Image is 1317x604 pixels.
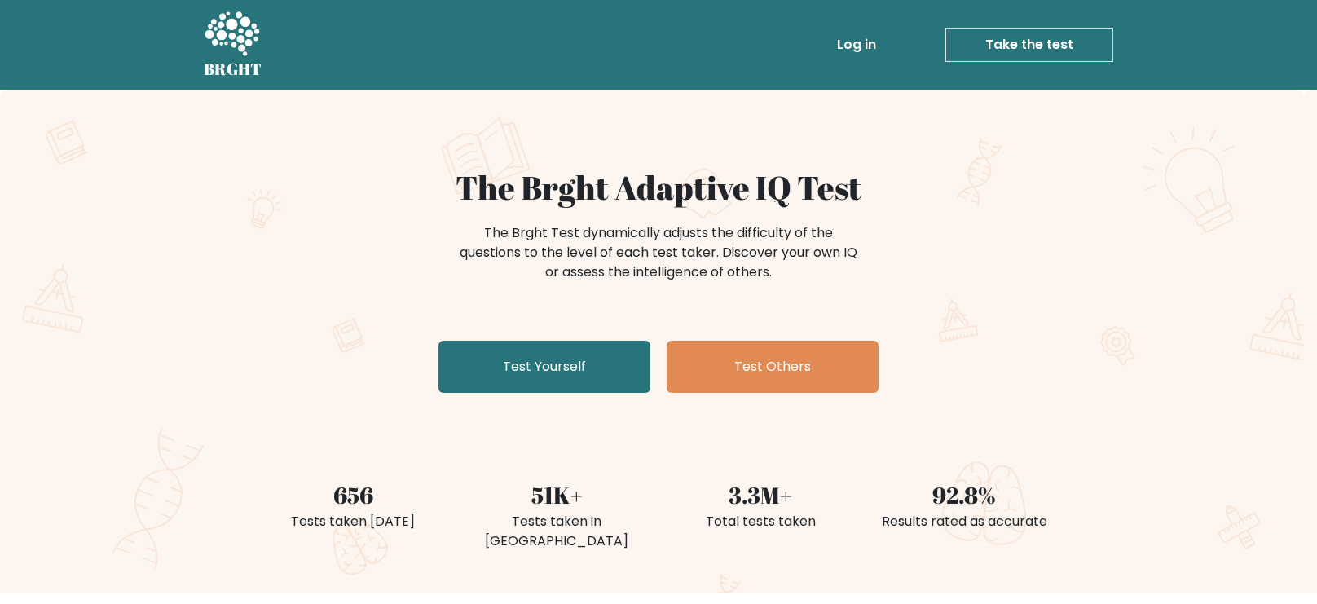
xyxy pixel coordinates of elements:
[830,29,883,61] a: Log in
[261,168,1056,207] h1: The Brght Adaptive IQ Test
[204,7,262,83] a: BRGHT
[438,341,650,393] a: Test Yourself
[945,28,1113,62] a: Take the test
[465,512,649,551] div: Tests taken in [GEOGRAPHIC_DATA]
[668,512,852,531] div: Total tests taken
[872,478,1056,512] div: 92.8%
[455,223,862,282] div: The Brght Test dynamically adjusts the difficulty of the questions to the level of each test take...
[261,478,445,512] div: 656
[204,60,262,79] h5: BRGHT
[465,478,649,512] div: 51K+
[667,341,879,393] a: Test Others
[261,512,445,531] div: Tests taken [DATE]
[668,478,852,512] div: 3.3M+
[872,512,1056,531] div: Results rated as accurate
